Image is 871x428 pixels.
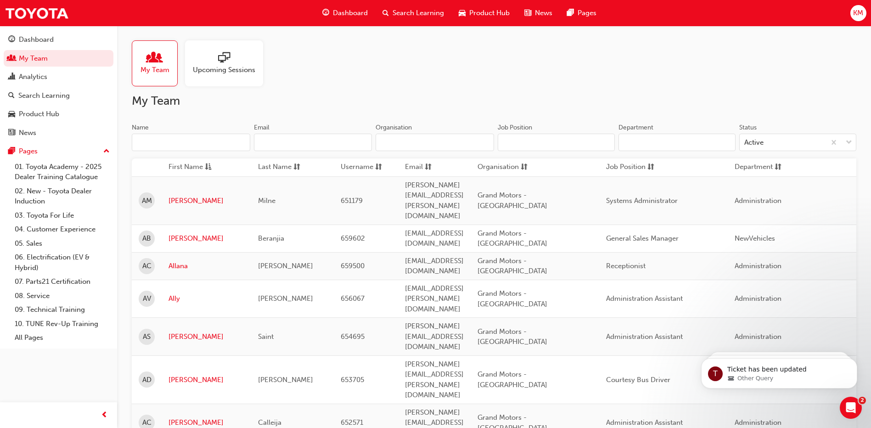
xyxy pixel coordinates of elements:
[142,417,152,428] span: AC
[735,162,773,173] span: Department
[735,234,775,242] span: NewVehicles
[8,55,15,63] span: people-icon
[478,162,528,173] button: Organisationsorting-icon
[169,332,244,342] a: [PERSON_NAME]
[322,7,329,19] span: guage-icon
[169,417,244,428] a: [PERSON_NAME]
[11,250,113,275] a: 06. Electrification (EV & Hybrid)
[606,294,683,303] span: Administration Assistant
[744,137,764,148] div: Active
[254,123,270,132] div: Email
[560,4,604,23] a: pages-iconPages
[218,52,230,65] span: sessionType_ONLINE_URL-icon
[341,376,364,384] span: 653705
[735,418,781,427] span: Administration
[341,418,363,427] span: 652571
[333,8,368,18] span: Dashboard
[459,7,466,19] span: car-icon
[341,294,365,303] span: 656067
[254,134,372,151] input: Email
[478,191,547,210] span: Grand Motors - [GEOGRAPHIC_DATA]
[8,36,15,44] span: guage-icon
[4,68,113,85] a: Analytics
[4,29,113,143] button: DashboardMy TeamAnalyticsSearch LearningProduct HubNews
[142,261,152,271] span: AC
[405,322,464,351] span: [PERSON_NAME][EMAIL_ADDRESS][DOMAIN_NAME]
[11,222,113,237] a: 04. Customer Experience
[618,134,736,151] input: Department
[498,123,532,132] div: Job Position
[185,40,270,86] a: Upcoming Sessions
[142,233,151,244] span: AB
[405,181,464,220] span: [PERSON_NAME][EMAIL_ADDRESS][PERSON_NAME][DOMAIN_NAME]
[341,234,365,242] span: 659602
[341,262,365,270] span: 659500
[11,317,113,331] a: 10. TUNE Rev-Up Training
[11,331,113,345] a: All Pages
[478,289,547,308] span: Grand Motors - [GEOGRAPHIC_DATA]
[405,284,464,313] span: [EMAIL_ADDRESS][PERSON_NAME][DOMAIN_NAME]
[840,397,862,419] iframe: Intercom live chat
[735,332,781,341] span: Administration
[4,143,113,160] button: Pages
[341,197,363,205] span: 651179
[205,162,212,173] span: asc-icon
[258,376,313,384] span: [PERSON_NAME]
[258,234,284,242] span: Beranjia
[478,162,519,173] span: Organisation
[578,8,596,18] span: Pages
[524,7,531,19] span: news-icon
[149,52,161,65] span: people-icon
[19,72,47,82] div: Analytics
[18,90,70,101] div: Search Learning
[850,5,866,21] button: KM
[451,4,517,23] a: car-iconProduct Hub
[143,332,151,342] span: AS
[469,8,510,18] span: Product Hub
[19,34,54,45] div: Dashboard
[376,134,494,151] input: Organisation
[687,339,871,403] iframe: Intercom notifications message
[425,162,432,173] span: sorting-icon
[101,410,108,421] span: prev-icon
[258,294,313,303] span: [PERSON_NAME]
[315,4,375,23] a: guage-iconDashboard
[140,65,169,75] span: My Team
[606,162,646,173] span: Job Position
[405,162,455,173] button: Emailsorting-icon
[647,162,654,173] span: sorting-icon
[169,162,219,173] button: First Nameasc-icon
[606,376,670,384] span: Courtesy Bus Driver
[132,134,250,151] input: Name
[393,8,444,18] span: Search Learning
[478,257,547,276] span: Grand Motors - [GEOGRAPHIC_DATA]
[258,197,275,205] span: Milne
[4,87,113,104] a: Search Learning
[4,106,113,123] a: Product Hub
[606,234,679,242] span: General Sales Manager
[169,196,244,206] a: [PERSON_NAME]
[478,370,547,389] span: Grand Motors - [GEOGRAPHIC_DATA]
[517,4,560,23] a: news-iconNews
[11,184,113,208] a: 02. New - Toyota Dealer Induction
[846,137,852,149] span: down-icon
[606,332,683,341] span: Administration Assistant
[405,257,464,276] span: [EMAIL_ADDRESS][DOMAIN_NAME]
[11,303,113,317] a: 09. Technical Training
[4,31,113,48] a: Dashboard
[567,7,574,19] span: pages-icon
[19,128,36,138] div: News
[258,262,313,270] span: [PERSON_NAME]
[376,123,412,132] div: Organisation
[735,294,781,303] span: Administration
[8,147,15,156] span: pages-icon
[618,123,653,132] div: Department
[375,4,451,23] a: search-iconSearch Learning
[606,197,678,205] span: Systems Administrator
[169,261,244,271] a: Allana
